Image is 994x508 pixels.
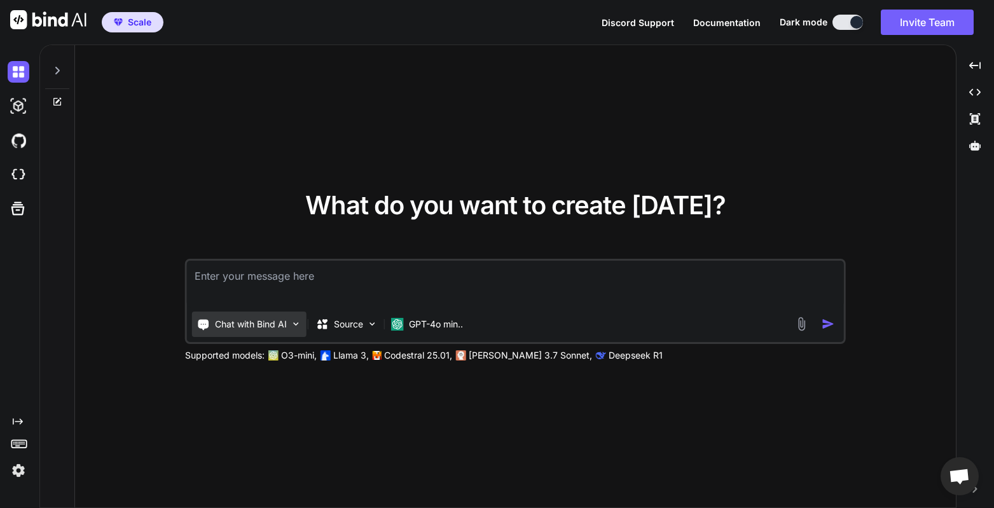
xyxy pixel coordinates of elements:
img: claude [456,350,466,360]
img: darkAi-studio [8,95,29,117]
button: Documentation [693,16,761,29]
img: attachment [794,317,809,331]
p: GPT-4o min.. [409,318,463,331]
p: Llama 3, [333,349,369,362]
img: GPT-4o mini [391,318,404,331]
p: Codestral 25.01, [384,349,452,362]
img: cloudideIcon [8,164,29,186]
span: Discord Support [602,17,674,28]
img: icon [822,317,835,331]
span: What do you want to create [DATE]? [305,189,726,221]
p: [PERSON_NAME] 3.7 Sonnet, [469,349,592,362]
p: Source [334,318,363,331]
button: premiumScale [102,12,163,32]
p: Chat with Bind AI [215,318,287,331]
button: Invite Team [881,10,974,35]
img: darkChat [8,61,29,83]
img: Mistral-AI [373,351,382,360]
button: Discord Support [602,16,674,29]
img: Pick Models [367,319,378,329]
img: premium [114,18,123,26]
span: Scale [128,16,151,29]
div: Open chat [941,457,979,495]
img: settings [8,460,29,481]
p: O3-mini, [281,349,317,362]
img: GPT-4 [268,350,279,360]
img: Bind AI [10,10,86,29]
span: Dark mode [780,16,827,29]
img: Pick Tools [291,319,301,329]
p: Supported models: [185,349,265,362]
img: claude [596,350,606,360]
span: Documentation [693,17,761,28]
img: Llama2 [321,350,331,360]
img: githubDark [8,130,29,151]
p: Deepseek R1 [609,349,663,362]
